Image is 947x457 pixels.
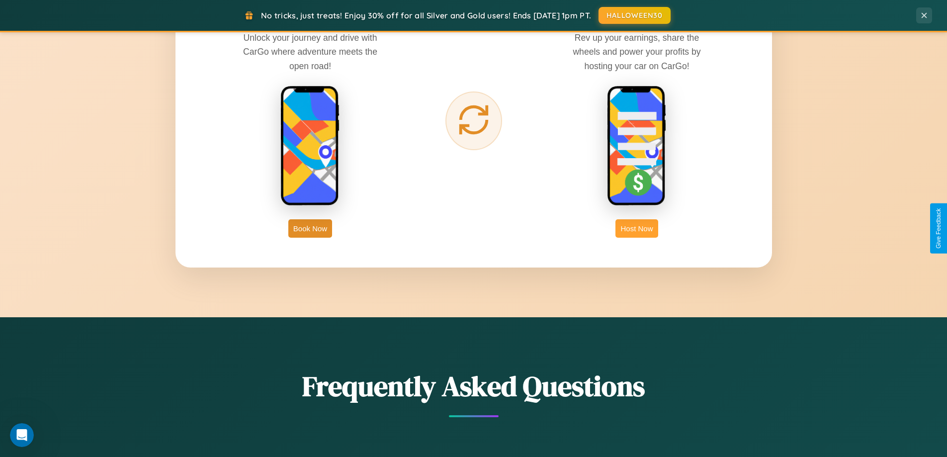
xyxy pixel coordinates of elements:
[10,423,34,447] iframe: Intercom live chat
[236,31,385,73] p: Unlock your journey and drive with CarGo where adventure meets the open road!
[599,7,671,24] button: HALLOWEEN30
[607,86,667,207] img: host phone
[261,10,591,20] span: No tricks, just treats! Enjoy 30% off for all Silver and Gold users! Ends [DATE] 1pm PT.
[935,208,942,249] div: Give Feedback
[288,219,332,238] button: Book Now
[175,367,772,405] h2: Frequently Asked Questions
[280,86,340,207] img: rent phone
[562,31,711,73] p: Rev up your earnings, share the wheels and power your profits by hosting your car on CarGo!
[615,219,658,238] button: Host Now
